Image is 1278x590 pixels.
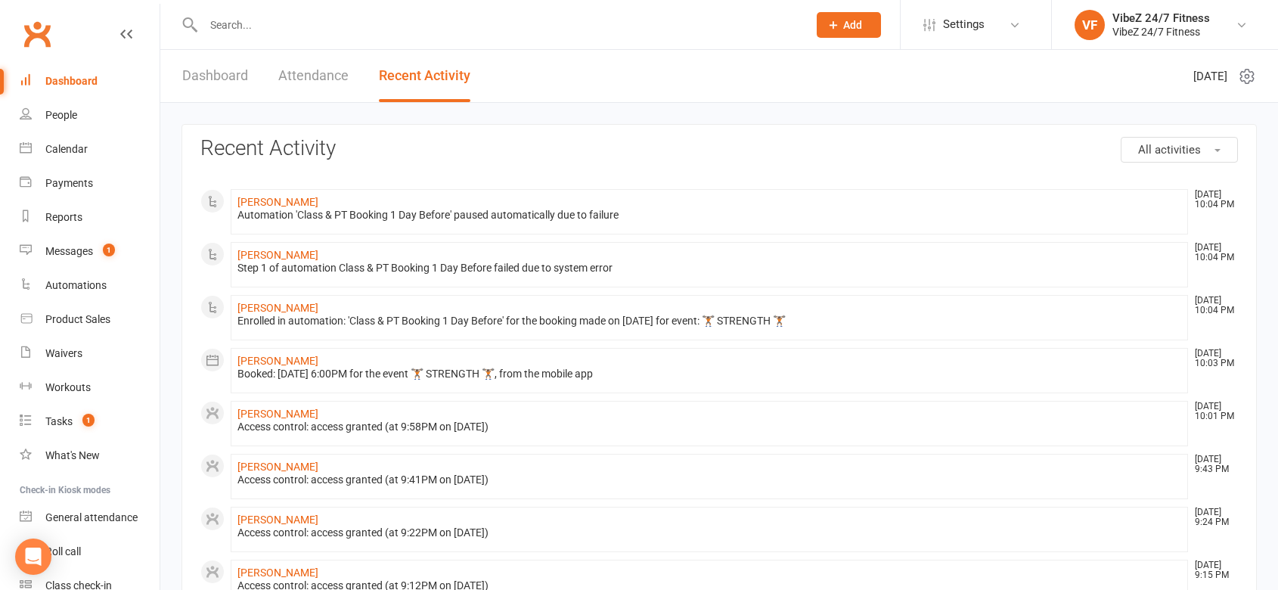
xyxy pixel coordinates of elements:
input: Search... [199,14,797,36]
span: Add [843,19,862,31]
a: [PERSON_NAME] [237,514,318,526]
a: [PERSON_NAME] [237,302,318,314]
time: [DATE] 10:03 PM [1187,349,1237,368]
div: Open Intercom Messenger [15,539,51,575]
a: Tasks 1 [20,405,160,439]
div: VibeZ 24/7 Fitness [1112,25,1210,39]
a: [PERSON_NAME] [237,408,318,420]
div: Automation 'Class & PT Booking 1 Day Before' paused automatically due to failure [237,209,1181,222]
a: [PERSON_NAME] [237,567,318,579]
div: What's New [45,449,100,461]
div: Roll call [45,545,81,557]
a: [PERSON_NAME] [237,461,318,473]
a: [PERSON_NAME] [237,249,318,261]
div: VF [1075,10,1105,40]
a: Dashboard [20,64,160,98]
h3: Recent Activity [200,137,1238,160]
span: [DATE] [1193,67,1227,85]
span: All activities [1138,143,1201,157]
a: Roll call [20,535,160,569]
div: Booked: [DATE] 6:00PM for the event 🏋🏽 STRENGTH 🏋🏽, from the mobile app [237,368,1181,380]
div: Messages [45,245,93,257]
div: Waivers [45,347,82,359]
div: VibeZ 24/7 Fitness [1112,11,1210,25]
time: [DATE] 10:04 PM [1187,296,1237,315]
div: Reports [45,211,82,223]
span: Settings [943,8,985,42]
div: Enrolled in automation: 'Class & PT Booking 1 Day Before' for the booking made on [DATE] for even... [237,315,1181,328]
time: [DATE] 9:24 PM [1187,508,1237,527]
div: Calendar [45,143,88,155]
a: General attendance kiosk mode [20,501,160,535]
span: 1 [103,244,115,256]
div: Dashboard [45,75,98,87]
a: Reports [20,200,160,234]
div: Product Sales [45,313,110,325]
div: Access control: access granted (at 9:41PM on [DATE]) [237,474,1181,486]
div: Workouts [45,381,91,393]
a: Calendar [20,132,160,166]
button: Add [817,12,881,38]
button: All activities [1121,137,1238,163]
time: [DATE] 10:04 PM [1187,243,1237,262]
div: Tasks [45,415,73,427]
a: Workouts [20,371,160,405]
div: Payments [45,177,93,189]
a: Dashboard [182,50,248,102]
div: Step 1 of automation Class & PT Booking 1 Day Before failed due to system error [237,262,1181,275]
div: Access control: access granted (at 9:58PM on [DATE]) [237,421,1181,433]
time: [DATE] 10:04 PM [1187,190,1237,210]
span: 1 [82,414,95,427]
a: Automations [20,269,160,303]
div: General attendance [45,511,138,523]
div: People [45,109,77,121]
time: [DATE] 9:43 PM [1187,455,1237,474]
time: [DATE] 9:15 PM [1187,560,1237,580]
a: Clubworx [18,15,56,53]
a: [PERSON_NAME] [237,196,318,208]
a: People [20,98,160,132]
a: Payments [20,166,160,200]
time: [DATE] 10:01 PM [1187,402,1237,421]
a: [PERSON_NAME] [237,355,318,367]
a: Waivers [20,337,160,371]
a: Messages 1 [20,234,160,269]
div: Automations [45,279,107,291]
a: What's New [20,439,160,473]
div: Access control: access granted (at 9:22PM on [DATE]) [237,526,1181,539]
a: Product Sales [20,303,160,337]
a: Attendance [278,50,349,102]
a: Recent Activity [379,50,470,102]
